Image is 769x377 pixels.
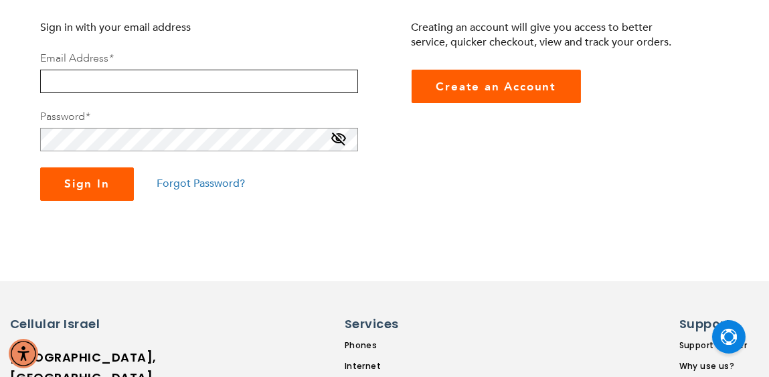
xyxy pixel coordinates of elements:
p: Creating an account will give you access to better service, quicker checkout, view and track your... [412,20,683,50]
a: Support Center [679,340,767,352]
a: Why use us? [679,360,767,372]
span: Create an Account [436,79,557,94]
a: Forgot Password? [157,176,245,191]
label: Email Address [40,51,113,66]
a: Phones [345,340,466,352]
button: Sign In [40,167,134,201]
h6: Support [679,315,759,333]
span: Sign In [64,176,110,192]
h6: Cellular Israel [10,315,124,333]
label: Password [40,109,90,124]
input: Email [40,70,358,93]
p: Sign in with your email address [40,20,311,35]
h6: Services [345,315,458,333]
a: Create an Account [412,70,582,103]
a: Internet [345,360,466,372]
div: Accessibility Menu [9,339,38,368]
